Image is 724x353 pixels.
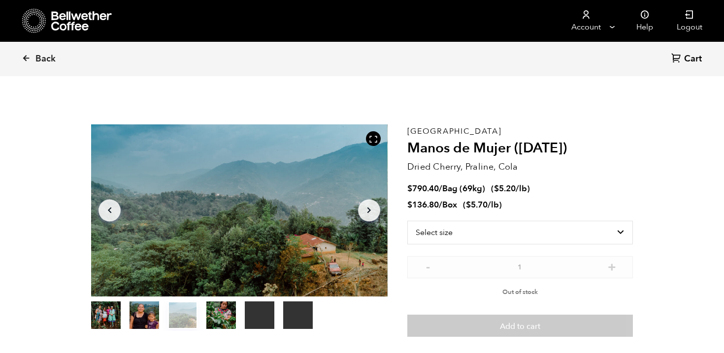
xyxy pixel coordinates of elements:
video: Your browser does not support the video tag. [283,301,313,329]
span: Bag (69kg) [442,183,485,194]
span: $ [466,199,471,210]
span: ( ) [491,183,530,194]
span: Box [442,199,457,210]
span: Out of stock [502,288,538,296]
span: $ [407,183,412,194]
span: $ [407,199,412,210]
span: ( ) [463,199,502,210]
button: Add to cart [407,315,633,337]
bdi: 790.40 [407,183,439,194]
span: / [439,183,442,194]
button: + [606,261,618,271]
video: Your browser does not support the video tag. [245,301,274,329]
span: Cart [684,53,702,65]
span: / [439,199,442,210]
span: $ [494,183,499,194]
span: /lb [488,199,499,210]
span: /lb [516,183,527,194]
p: Dried Cherry, Praline, Cola [407,160,633,174]
span: Back [35,53,56,65]
bdi: 5.70 [466,199,488,210]
bdi: 5.20 [494,183,516,194]
button: - [422,261,434,271]
bdi: 136.80 [407,199,439,210]
h2: Manos de Mujer ([DATE]) [407,140,633,157]
a: Cart [671,53,704,66]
